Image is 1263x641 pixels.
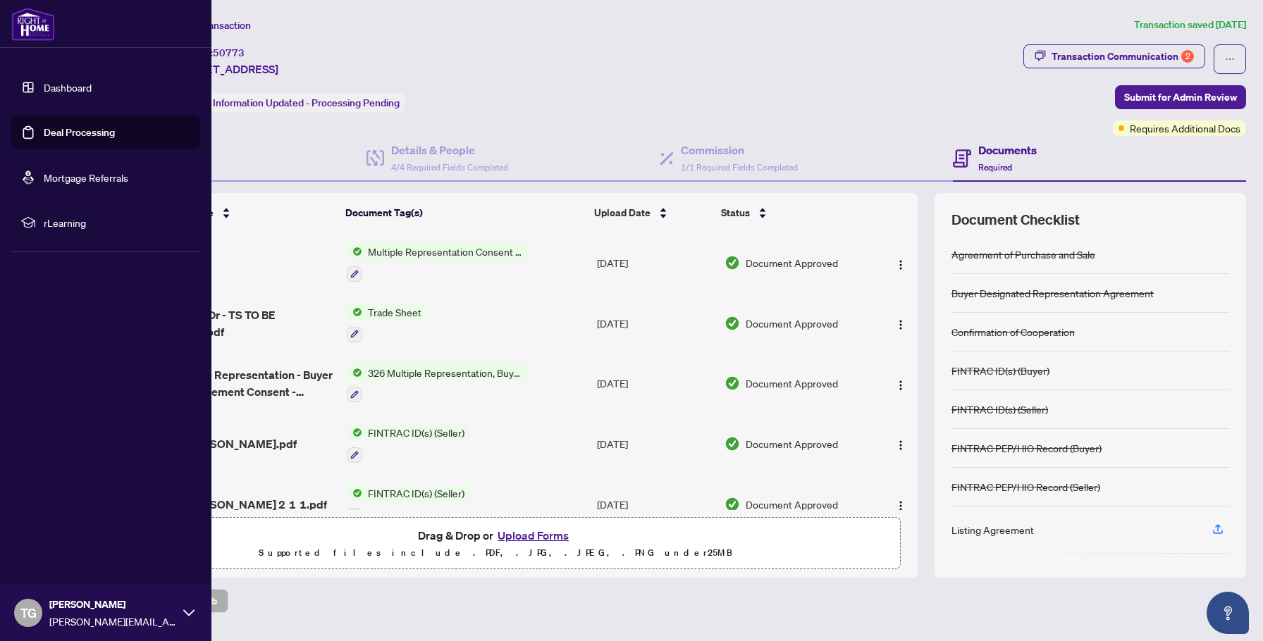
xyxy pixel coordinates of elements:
span: Submit for Admin Review [1124,86,1237,108]
span: Upload Date [594,205,651,220]
span: Document Approved [746,497,838,512]
span: 474 Lanark Dr - TS TO BE REVIEWED.pdf [147,306,335,340]
span: Document Approved [746,375,838,391]
span: Requires Additional Docs [1130,120,1240,136]
img: Status Icon [347,244,362,259]
div: Transaction Communication [1052,45,1194,68]
td: [DATE] [591,413,719,474]
img: logo [11,7,55,41]
button: Status IconFINTRAC ID(s) (Seller) [347,425,470,463]
button: Status IconFINTRAC ID(s) (Seller) [347,485,470,523]
div: FINTRAC PEP/HIO Record (Seller) [951,479,1100,494]
div: Buyer Designated Representation Agreement [951,285,1154,301]
img: Document Status [725,497,740,512]
img: Status Icon [347,304,362,320]
img: Document Status [725,375,740,391]
span: FINTRAC ID(s) (Seller) [362,425,470,440]
span: 1/1 Required Fields Completed [681,162,798,173]
td: [DATE] [591,232,719,293]
span: Status [721,205,750,220]
button: Logo [889,493,912,516]
span: 326 Multiple Representation - Buyer Acknowledgement Consent - PropTx-[PERSON_NAME].pdf [147,366,335,400]
th: Status [715,193,870,232]
button: Open asap [1207,592,1249,634]
span: [STREET_ADDRESS] [175,61,278,77]
span: Fintrac [PERSON_NAME].pdf [147,435,297,452]
span: 50773 [213,46,245,59]
span: ellipsis [1225,54,1235,64]
h4: Documents [978,142,1037,158]
h4: Commission [681,142,798,158]
div: Listing Agreement [951,522,1034,537]
button: Transaction Communication2 [1023,44,1205,68]
img: Logo [895,380,906,391]
img: Logo [895,440,906,451]
span: Information Updated - Processing Pending [213,97,400,109]
div: Status: [175,93,405,112]
span: 326 Multiple Representation, Buyer - Acknowledgement & Consent Disclosure [362,365,529,380]
button: Status IconMultiple Representation Consent Form (Seller) [347,244,529,282]
span: Document Approved [746,316,838,331]
a: Dashboard [44,81,92,94]
h4: Details & People [391,142,508,158]
button: Logo [889,312,912,335]
span: Required [978,162,1012,173]
img: Status Icon [347,485,362,501]
td: [DATE] [591,293,719,354]
p: Supported files include .PDF, .JPG, .JPEG, .PNG under 25 MB [99,544,892,561]
img: Status Icon [347,425,362,440]
img: Document Status [725,316,740,331]
span: rLearning [44,215,190,230]
span: Fintrac [PERSON_NAME] 2 1 1.pdf [147,496,327,513]
div: Confirmation of Cooperation [951,324,1075,340]
img: Logo [895,500,906,511]
span: Multiple Representation Consent Form (Seller) [362,244,529,259]
div: FINTRAC ID(s) (Buyer) [951,363,1049,378]
span: Document Approved [746,255,838,270]
button: Logo [889,251,912,274]
th: Upload Date [589,193,715,232]
div: Agreement of Purchase and Sale [951,247,1095,262]
img: Document Status [725,255,740,270]
div: FINTRAC ID(s) (Seller) [951,402,1048,417]
button: Logo [889,372,912,394]
img: Logo [895,259,906,270]
a: Deal Processing [44,126,115,139]
a: Mortgage Referrals [44,171,128,184]
div: 2 [1181,50,1194,63]
span: Drag & Drop or [418,526,573,544]
button: Status IconTrade Sheet [347,304,427,342]
article: Transaction saved [DATE] [1134,17,1246,33]
span: [PERSON_NAME][EMAIL_ADDRESS][DOMAIN_NAME] [49,614,176,629]
span: View Transaction [175,19,251,32]
td: [DATE] [591,354,719,414]
span: Document Approved [746,436,838,452]
div: FINTRAC PEP/HIO Record (Buyer) [951,440,1102,456]
th: (24) File Name [140,193,340,232]
span: Drag & Drop orUpload FormsSupported files include .PDF, .JPG, .JPEG, .PNG under25MB [91,518,900,570]
span: FINTRAC ID(s) (Seller) [362,485,470,501]
img: Status Icon [347,365,362,380]
button: Logo [889,432,912,455]
button: Upload Forms [493,526,573,544]
button: Status Icon326 Multiple Representation, Buyer - Acknowledgement & Consent Disclosure [347,365,529,403]
button: Submit for Admin Review [1115,85,1246,109]
span: 4/4 Required Fields Completed [391,162,508,173]
td: [DATE] [591,474,719,535]
span: Document Checklist [951,210,1080,230]
img: Document Status [725,436,740,452]
span: [PERSON_NAME] [49,597,176,612]
th: Document Tag(s) [340,193,589,232]
span: Trade Sheet [362,304,427,320]
img: Logo [895,319,906,330]
span: TG [20,603,37,623]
